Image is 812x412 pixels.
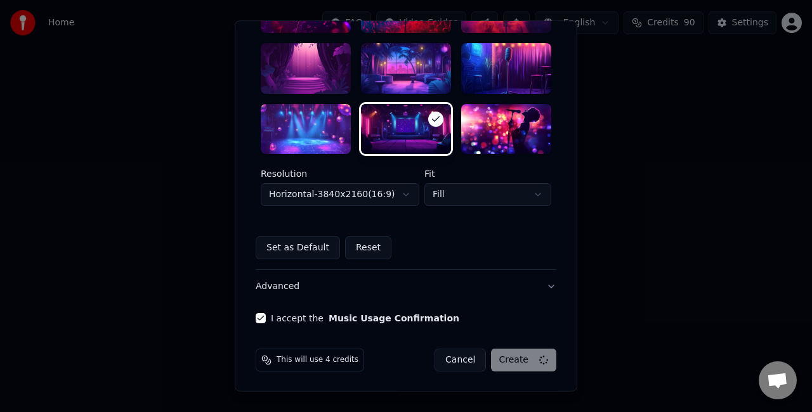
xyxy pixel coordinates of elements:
label: Resolution [261,170,419,179]
button: Cancel [435,349,486,372]
button: Advanced [256,271,556,304]
label: I accept the [271,314,459,323]
button: Reset [345,237,391,260]
label: Fit [424,170,551,179]
button: I accept the [329,314,459,323]
button: Set as Default [256,237,340,260]
span: This will use 4 credits [277,356,358,366]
